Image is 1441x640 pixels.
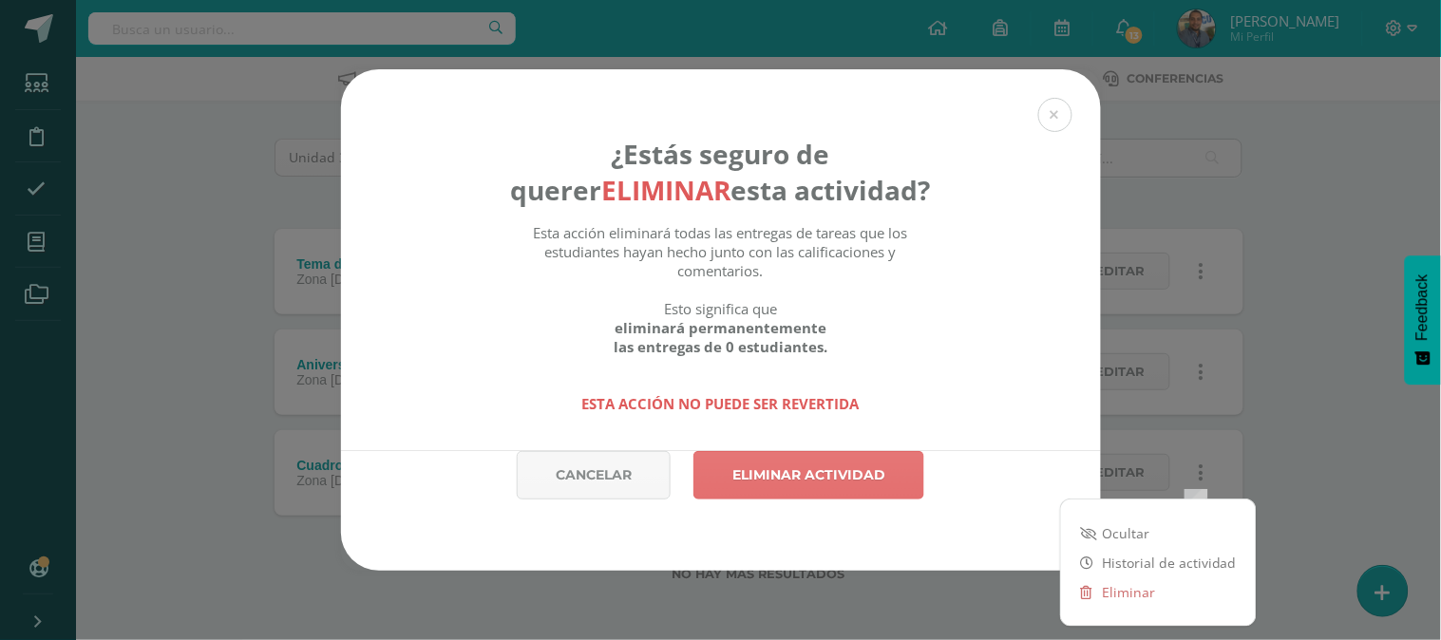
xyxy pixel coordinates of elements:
[614,318,827,356] strong: eliminará permanentemente las entregas de 0 estudiantes.
[582,394,860,413] strong: Esta acción no puede ser revertida
[693,451,924,499] a: Eliminar actividad
[1038,98,1072,132] button: Close (Esc)
[510,136,931,208] h4: ¿Estás seguro de querer esta actividad?
[1061,518,1256,548] a: Ocultar
[517,451,671,499] a: Cancelar
[1414,274,1432,341] span: Feedback
[1405,255,1441,385] button: Feedback - Mostrar encuesta
[1061,577,1256,607] a: Eliminar
[602,172,731,208] strong: eliminar
[1061,548,1256,577] a: Historial de actividad
[510,223,931,413] div: Esta acción eliminará todas las entregas de tareas que los estudiantes hayan hecho junto con las ...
